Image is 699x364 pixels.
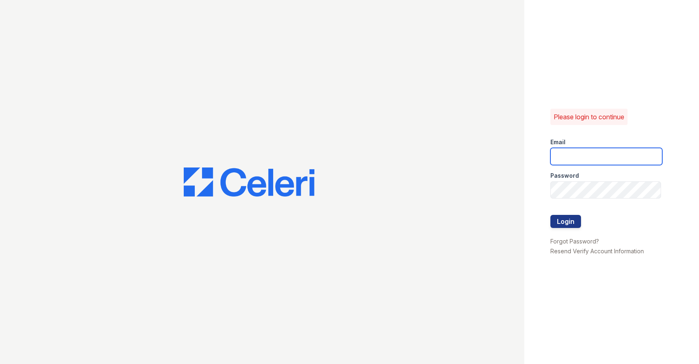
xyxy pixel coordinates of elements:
[550,248,644,255] a: Resend Verify Account Information
[550,238,599,245] a: Forgot Password?
[550,172,579,180] label: Password
[550,215,581,228] button: Login
[184,167,314,197] img: CE_Logo_Blue-a8612792a0a2168367f1c8372b55b34899dd931a85d93a1a3d3e32e68fde9ad4.png
[550,138,565,146] label: Email
[554,112,624,122] p: Please login to continue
